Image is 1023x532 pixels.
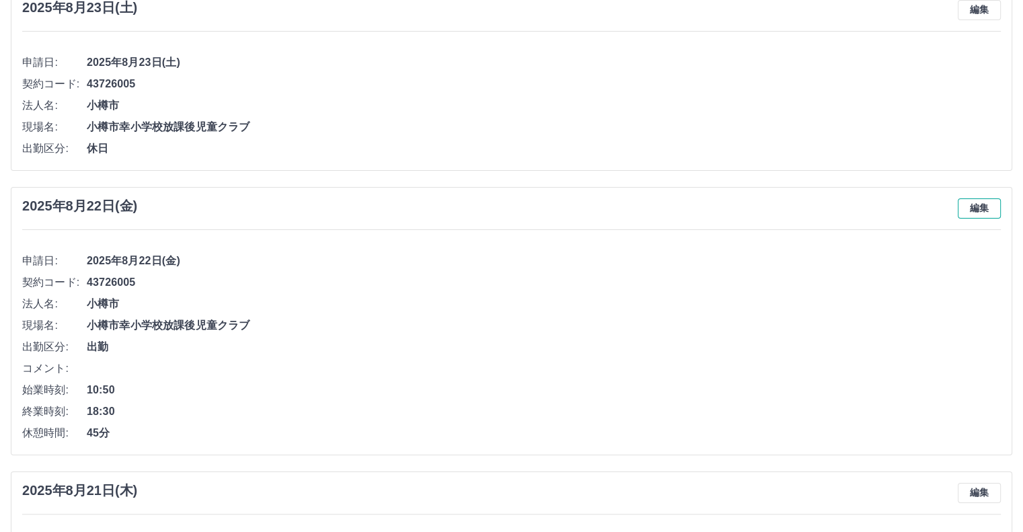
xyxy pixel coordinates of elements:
[22,274,87,291] span: 契約コード:
[22,339,87,355] span: 出勤区分:
[87,382,1001,398] span: 10:50
[87,404,1001,420] span: 18:30
[87,317,1001,334] span: 小樽市幸小学校放課後児童クラブ
[22,404,87,420] span: 終業時刻:
[87,98,1001,114] span: 小樽市
[22,360,87,377] span: コメント:
[22,141,87,157] span: 出勤区分:
[87,296,1001,312] span: 小樽市
[958,198,1001,219] button: 編集
[87,54,1001,71] span: 2025年8月23日(土)
[87,274,1001,291] span: 43726005
[22,98,87,114] span: 法人名:
[22,119,87,135] span: 現場名:
[22,382,87,398] span: 始業時刻:
[87,253,1001,269] span: 2025年8月22日(金)
[87,339,1001,355] span: 出勤
[22,76,87,92] span: 契約コード:
[22,54,87,71] span: 申請日:
[87,425,1001,441] span: 45分
[22,253,87,269] span: 申請日:
[87,119,1001,135] span: 小樽市幸小学校放課後児童クラブ
[87,141,1001,157] span: 休日
[22,198,137,214] h3: 2025年8月22日(金)
[958,483,1001,503] button: 編集
[22,483,137,498] h3: 2025年8月21日(木)
[22,317,87,334] span: 現場名:
[22,425,87,441] span: 休憩時間:
[22,296,87,312] span: 法人名:
[87,76,1001,92] span: 43726005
